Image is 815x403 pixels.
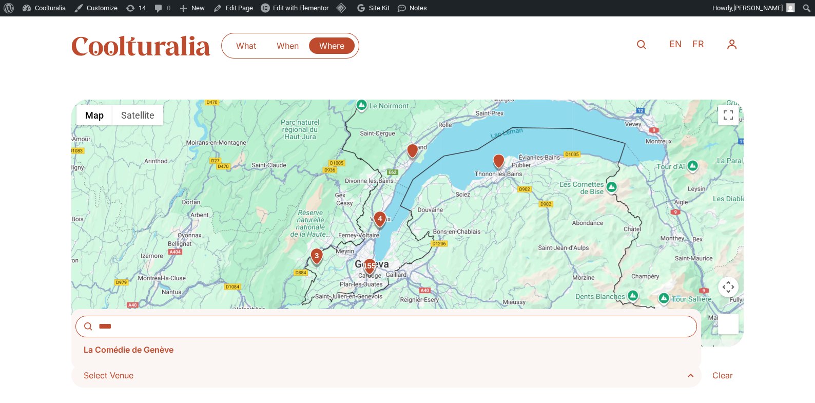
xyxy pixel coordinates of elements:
[226,37,355,54] nav: Menu
[718,105,739,125] button: Toggle fullscreen view
[692,39,704,50] span: FR
[490,153,508,171] div: Théâtre Maurice Novarina, Thonon-Les-Bains4 Bis Av. d'Evian, 74200 Thonon-les-Bains, France
[75,316,697,337] input: Search
[720,33,744,56] nav: Menu
[370,210,390,231] div: 4
[718,314,739,334] button: Drag Pegman onto the map to open Street View
[664,37,687,52] a: EN
[720,33,744,56] button: Menu Toggle
[309,37,355,54] a: Where
[403,143,421,161] div: Musée national suisse - Château de PranginsAvenue du Général Guiguer 3, 1197 Prangins
[369,4,390,12] span: Site Kit
[306,247,327,267] div: 3
[273,4,328,12] span: Edit with Elementor
[712,369,733,381] span: Clear
[112,105,163,125] button: Show satellite imagery
[359,257,380,278] div: 155
[84,368,133,382] span: Select Venue
[76,105,112,125] button: Show street map
[84,368,696,382] span: Select Venue
[700,344,741,350] a: Report a map error
[718,277,739,297] button: Map camera controls
[75,337,697,362] li: La Comédie de Genève
[266,37,309,54] a: When
[702,363,744,388] a: Clear
[84,370,133,380] span: Select Venue
[733,4,783,12] span: [PERSON_NAME]
[226,37,266,54] a: What
[669,39,682,50] span: EN
[687,37,709,52] a: FR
